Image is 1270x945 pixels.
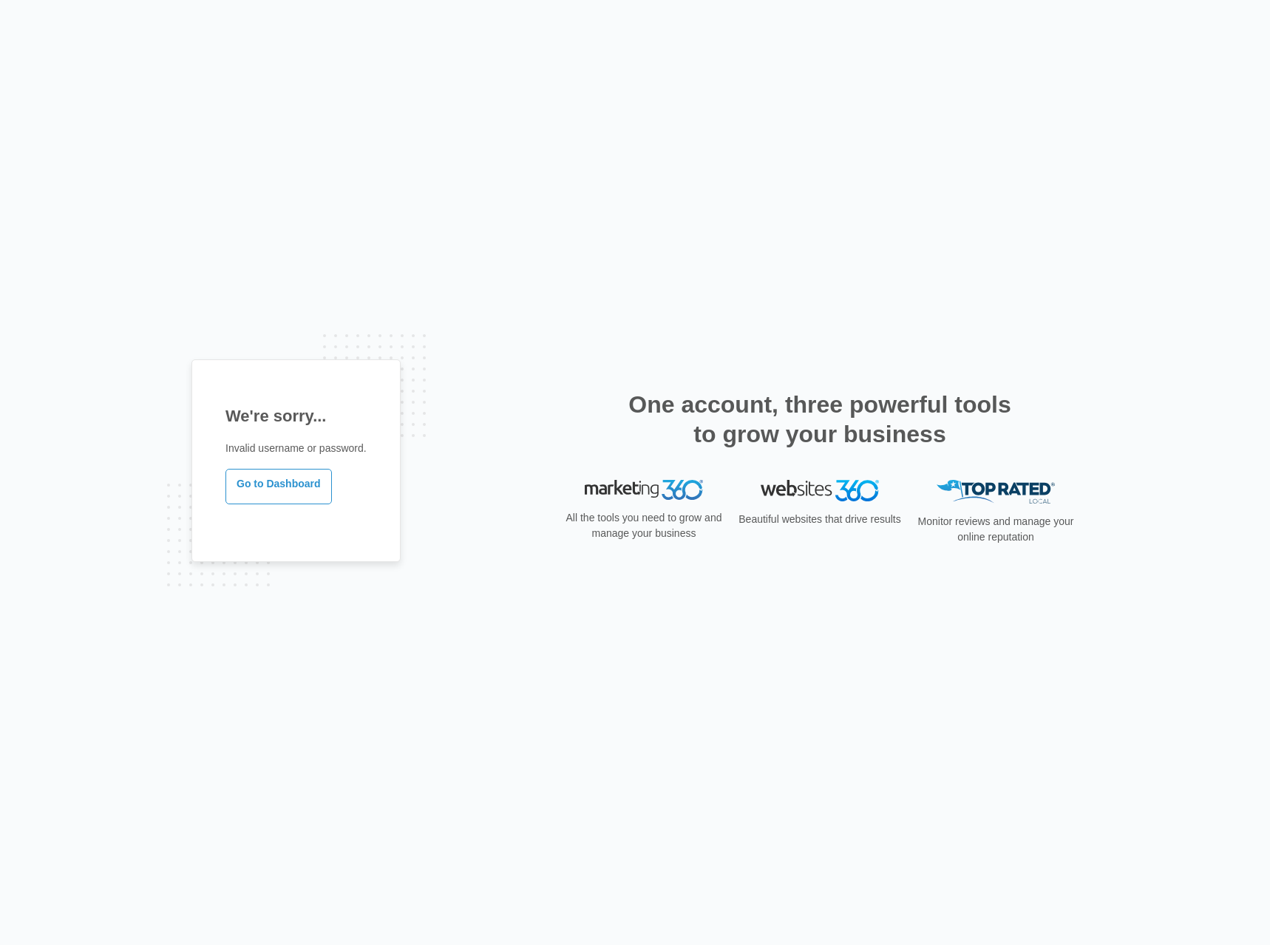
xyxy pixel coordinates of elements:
p: Invalid username or password. [225,441,367,456]
h2: One account, three powerful tools to grow your business [624,390,1016,449]
a: Go to Dashboard [225,469,332,504]
h1: We're sorry... [225,404,367,428]
p: Beautiful websites that drive results [737,512,903,527]
img: Top Rated Local [937,480,1055,504]
img: Marketing 360 [585,480,703,501]
img: Websites 360 [761,480,879,501]
p: All the tools you need to grow and manage your business [561,510,727,541]
p: Monitor reviews and manage your online reputation [913,514,1079,545]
